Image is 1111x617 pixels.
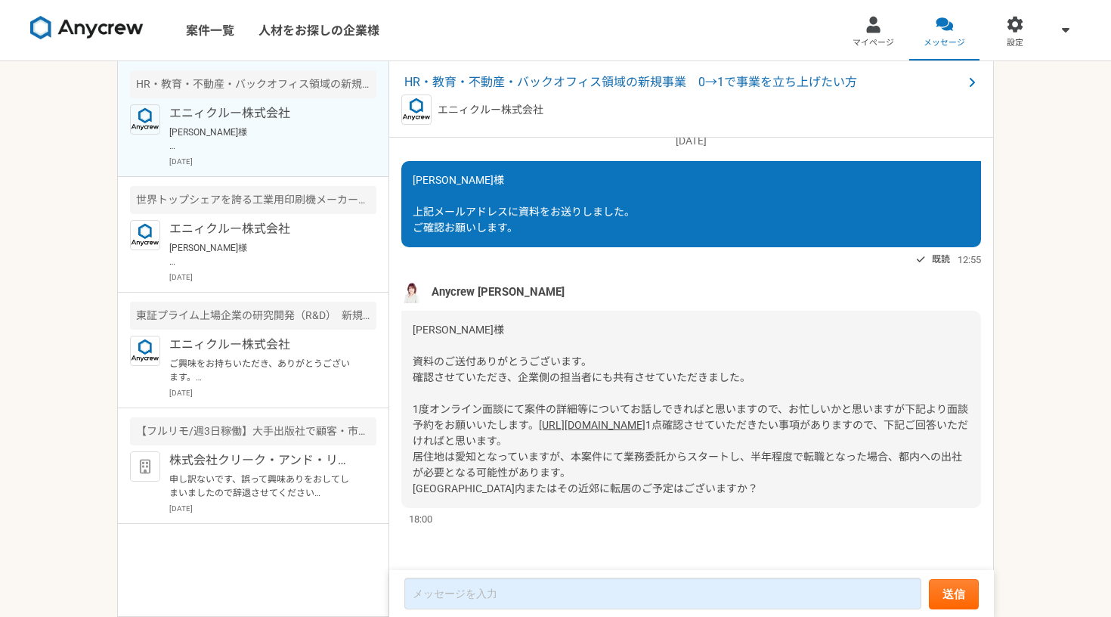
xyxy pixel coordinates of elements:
span: 12:55 [958,253,981,267]
div: 【フルリモ/週3日稼働】大手出版社で顧客・市場調査マーケター！ [130,417,376,445]
p: エニィクルー株式会社 [169,220,356,238]
img: 8DqYSo04kwAAAAASUVORK5CYII= [30,16,144,40]
span: マイページ [853,37,894,49]
span: [PERSON_NAME]様 資料のご送付ありがとうございます。 確認させていただき、企業側の担当者にも共有させていただきました。 1度オンライン面談にて案件の詳細等についてお話しできればと思い... [413,324,968,431]
p: [DATE] [169,387,376,398]
p: [DATE] [169,271,376,283]
p: 申し訳ないです、誤って興味ありをおしてしまいましたので辞退させてください 機会ありまいたら応募させていただきます。 [169,473,356,500]
span: 1点確認させていただきたい事項がありますので、下記ご回答いただければと思います。 居住地は愛知となっていますが、本案件にて業務委託からスタートし、半年程度で転職となった場合、都内への出社が必要と... [413,419,968,495]
p: [DATE] [169,503,376,514]
div: 世界トップシェアを誇る工業用印刷機メーカー 営業顧問（1,2社のみの紹介も歓迎） [130,186,376,214]
p: [DATE] [169,156,376,167]
p: エニィクルー株式会社 [169,104,356,122]
span: Anycrew [PERSON_NAME] [432,284,565,300]
span: [PERSON_NAME]様 上記メールアドレスに資料をお送りしました。 ご確認お願いします。 [413,174,635,234]
button: 送信 [929,579,979,609]
a: [URL][DOMAIN_NAME] [539,419,645,431]
img: default_org_logo-42cde973f59100197ec2c8e796e4974ac8490bb5b08a0eb061ff975e4574aa76.png [130,451,160,482]
span: 既読 [932,250,950,268]
div: 東証プライム上場企業の研究開発（R&D） 新規事業開発 [130,302,376,330]
p: エニィクルー株式会社 [169,336,356,354]
img: logo_text_blue_01.png [130,336,160,366]
p: [PERSON_NAME]様 ご返信、ありがとうございます。 それでは、また別案件等でご相談させていただければと思いますので、よろしくお願いいたします。 [169,241,356,268]
img: %E5%90%8D%E7%A7%B0%E6%9C%AA%E8%A8%AD%E5%AE%9A%E3%81%AE%E3%83%87%E3%82%B6%E3%82%A4%E3%83%B3__3_.png [401,281,424,303]
img: logo_text_blue_01.png [401,95,432,125]
p: [PERSON_NAME]様 資料のご送付ありがとうございます。 確認させていただき、企業側の担当者にも共有させていただきました。 1度オンライン面談にて案件の詳細等についてお話しできればと思い... [169,126,356,153]
img: logo_text_blue_01.png [130,104,160,135]
div: HR・教育・不動産・バックオフィス領域の新規事業 0→1で事業を立ち上げたい方 [130,70,376,98]
img: logo_text_blue_01.png [130,220,160,250]
span: 設定 [1007,37,1023,49]
p: [DATE] [401,133,981,149]
span: メッセージ [924,37,965,49]
p: 株式会社クリーク・アンド・リバー社 [169,451,356,470]
span: 18:00 [409,512,432,526]
p: エニィクルー株式会社 [438,102,543,118]
span: HR・教育・不動産・バックオフィス領域の新規事業 0→1で事業を立ち上げたい方 [404,73,963,91]
p: ご興味をお持ちいただき、ありがとうございます。 本件の必須要件・歓迎要件につきましては、いかがでしょうか？ [169,357,356,384]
